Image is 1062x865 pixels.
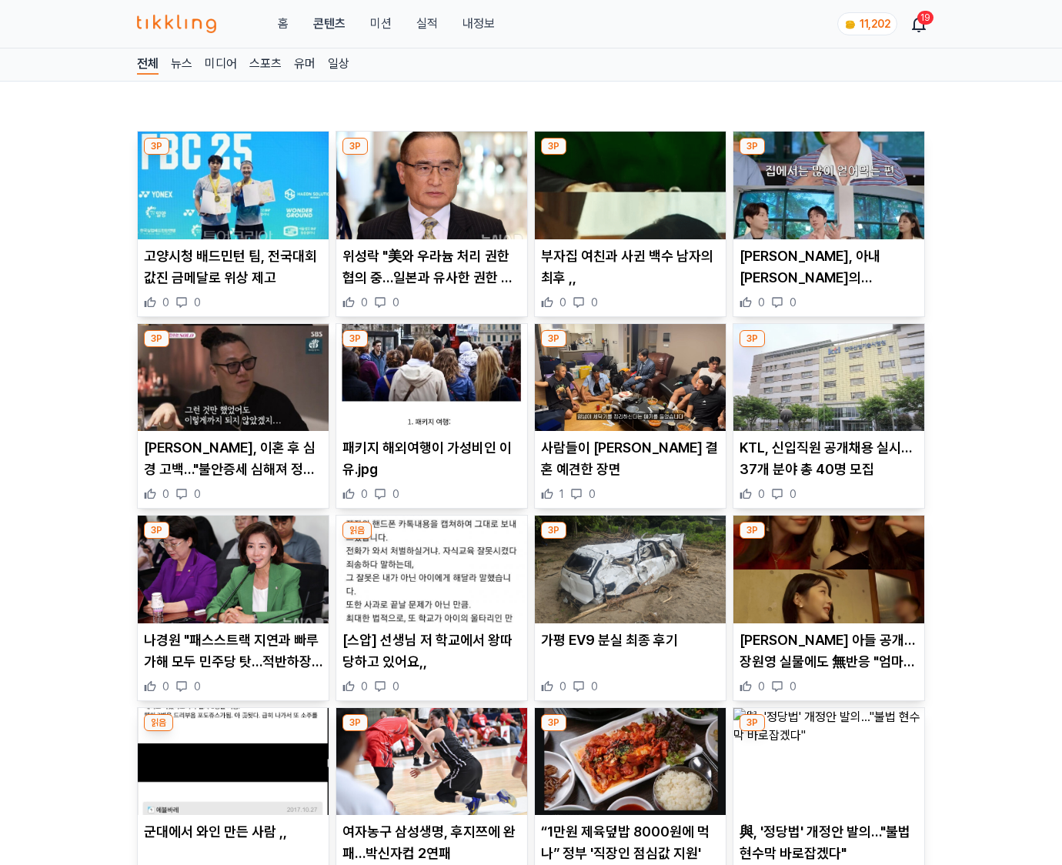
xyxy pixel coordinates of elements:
div: 19 [917,11,933,25]
span: 0 [790,679,796,694]
img: 사람들이 김종국 결혼 예견한 장면 [535,324,726,432]
div: 읽음 [스압] 선생님 저 학교에서 왕따 당하고 있어요,, [스압] 선생님 저 학교에서 왕따 당하고 있어요,, 0 0 [336,515,528,701]
a: 뉴스 [171,55,192,75]
span: 0 [392,679,399,694]
p: 나경원 "패스스트랙 지연과 빠루 가해 모두 민주당 탓…적반하장 행태" [144,630,322,673]
span: 0 [392,295,399,310]
span: 0 [559,679,566,694]
a: 미디어 [205,55,237,75]
span: 1 [559,486,564,502]
img: 고우림, 아내 김연아의 '요리'와 '계획성' 칭찬…사랑꾼 면모 공개 [733,132,924,239]
img: “1만원 제육덮밥 8000원에 먹나” 정부 '직장인 점심값 지원' [535,708,726,816]
span: 0 [758,679,765,694]
div: 3P 고양시청 배드민턴 팀, 전국대회 값진 금메달로 위상 제고 고양시청 배드민턴 팀, 전국대회 값진 금메달로 위상 제고 0 0 [137,131,329,317]
div: 3P [144,330,169,347]
a: 일상 [328,55,349,75]
div: 3P 나경원 "패스스트랙 지연과 빠루 가해 모두 민주당 탓…적반하장 행태" 나경원 "패스스트랙 지연과 빠루 가해 모두 민주당 탓…적반하장 행태" 0 0 [137,515,329,701]
p: “1만원 제육덮밥 8000원에 먹나” 정부 '직장인 점심값 지원' [541,821,720,864]
div: 3P [740,522,765,539]
img: 티끌링 [137,15,216,33]
p: 與, '정당법' 개정안 발의…"불법 현수막 바로잡겠다" [740,821,918,864]
img: 윤민수, 이혼 후 심경 고백…"불안증세 심해져 정신과 상담" [138,324,329,432]
div: 3P 이민정 아들 공개…장원영 실물에도 無반응 "엄마를 너무 많이봐서, 엄마가 예뻐서" [PERSON_NAME] 아들 공개…장원영 실물에도 無반응 "엄마를 너무 많이봐서, 엄... [733,515,925,701]
div: 3P 사람들이 김종국 결혼 예견한 장면 사람들이 [PERSON_NAME] 결혼 예견한 장면 1 0 [534,323,726,509]
img: 이민정 아들 공개…장원영 실물에도 無반응 "엄마를 너무 많이봐서, 엄마가 예뻐서" [733,516,924,623]
img: coin [844,18,857,31]
span: 0 [194,295,201,310]
div: 3P [144,522,169,539]
p: 군대에서 와인 만든 사람 ,, [144,821,322,843]
img: 위성락 "美와 우라늄 처리 권한 협의 중…일본과 유사한 권한 갖고자" [336,132,527,239]
img: 부자집 여친과 사귄 백수 남자의 최후 ,, [535,132,726,239]
img: 군대에서 와인 만든 사람 ,, [138,708,329,816]
span: 0 [361,486,368,502]
p: 고양시청 배드민턴 팀, 전국대회 값진 금메달로 위상 제고 [144,245,322,289]
div: 3P [541,714,566,731]
p: [PERSON_NAME], 아내 [PERSON_NAME]의 '[PERSON_NAME]'와 '계획성' 칭찬…사랑꾼 면모 공개 [740,245,918,289]
div: 3P [144,138,169,155]
p: 위성락 "美와 우라늄 처리 권한 협의 중…일본과 유사한 권한 갖고자" [342,245,521,289]
div: 3P [541,138,566,155]
span: 0 [790,486,796,502]
span: 0 [162,295,169,310]
img: 패키지 해외여행이 가성비인 이유.jpg [336,324,527,432]
img: 여자농구 삼성생명, 후지쯔에 완패…박신자컵 2연패 [336,708,527,816]
div: 3P [740,138,765,155]
div: 3P [541,330,566,347]
p: KTL, 신입직원 공개채용 실시…37개 분야 총 40명 모집 [740,437,918,480]
div: 3P [342,330,368,347]
div: 3P 부자집 여친과 사귄 백수 남자의 최후 ,, 부자집 여친과 사귄 백수 남자의 최후 ,, 0 0 [534,131,726,317]
p: [스압] 선생님 저 학교에서 왕따 당하고 있어요,, [342,630,521,673]
div: 3P [541,522,566,539]
span: 0 [392,486,399,502]
span: 0 [790,295,796,310]
a: 유머 [294,55,316,75]
div: 읽음 [342,522,372,539]
img: 고양시청 배드민턴 팀, 전국대회 값진 금메달로 위상 제고 [138,132,329,239]
img: 與, '정당법' 개정안 발의…"불법 현수막 바로잡겠다" [733,708,924,816]
div: 3P 위성락 "美와 우라늄 처리 권한 협의 중…일본과 유사한 권한 갖고자" 위성락 "美와 우라늄 처리 권한 협의 중…일본과 유사한 권한 갖고자" 0 0 [336,131,528,317]
a: 스포츠 [249,55,282,75]
span: 0 [361,295,368,310]
span: 0 [591,295,598,310]
span: 0 [758,486,765,502]
span: 0 [162,679,169,694]
span: 0 [758,295,765,310]
span: 0 [591,679,598,694]
p: 가평 EV9 분실 최종 후기 [541,630,720,651]
p: 부자집 여친과 사귄 백수 남자의 최후 ,, [541,245,720,289]
span: 0 [589,486,596,502]
img: 나경원 "패스스트랙 지연과 빠루 가해 모두 민주당 탓…적반하장 행태" [138,516,329,623]
a: 실적 [416,15,438,33]
span: 0 [162,486,169,502]
p: [PERSON_NAME] 아들 공개…장원영 실물에도 無반응 "엄마를 너무 많이봐서, 엄마가 예뻐서" [740,630,918,673]
a: 내정보 [463,15,495,33]
div: 3P 패키지 해외여행이 가성비인 이유.jpg 패키지 해외여행이 가성비인 이유.jpg 0 0 [336,323,528,509]
img: 가평 EV9 분실 최종 후기 [535,516,726,623]
span: 0 [194,486,201,502]
a: 홈 [278,15,289,33]
span: 0 [361,679,368,694]
div: 3P [740,714,765,731]
a: 19 [913,15,925,33]
span: 0 [559,295,566,310]
p: 사람들이 [PERSON_NAME] 결혼 예견한 장면 [541,437,720,480]
div: 3P 윤민수, 이혼 후 심경 고백…"불안증세 심해져 정신과 상담" [PERSON_NAME], 이혼 후 심경 고백…"불안증세 심해져 정신과 상담" 0 0 [137,323,329,509]
img: KTL, 신입직원 공개채용 실시…37개 분야 총 40명 모집 [733,324,924,432]
p: 패키지 해외여행이 가성비인 이유.jpg [342,437,521,480]
div: 3P [342,714,368,731]
span: 0 [194,679,201,694]
a: 콘텐츠 [313,15,346,33]
div: 3P 고우림, 아내 김연아의 '요리'와 '계획성' 칭찬…사랑꾼 면모 공개 [PERSON_NAME], 아내 [PERSON_NAME]의 '[PERSON_NAME]'와 '계획성' ... [733,131,925,317]
div: 3P [342,138,368,155]
p: 여자농구 삼성생명, 후지쯔에 완패…박신자컵 2연패 [342,821,521,864]
div: 3P [740,330,765,347]
a: 전체 [137,55,159,75]
span: 11,202 [860,18,890,30]
div: 3P KTL, 신입직원 공개채용 실시…37개 분야 총 40명 모집 KTL, 신입직원 공개채용 실시…37개 분야 총 40명 모집 0 0 [733,323,925,509]
img: [스압] 선생님 저 학교에서 왕따 당하고 있어요,, [336,516,527,623]
div: 3P 가평 EV9 분실 최종 후기 가평 EV9 분실 최종 후기 0 0 [534,515,726,701]
p: [PERSON_NAME], 이혼 후 심경 고백…"불안증세 심해져 정신과 상담" [144,437,322,480]
button: 미션 [370,15,392,33]
div: 읽음 [144,714,173,731]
